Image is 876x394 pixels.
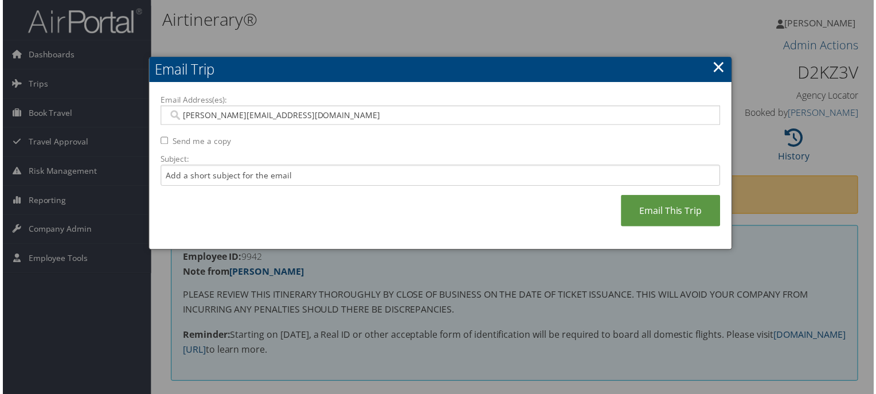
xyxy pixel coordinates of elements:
a: × [714,56,727,79]
label: Subject: [159,154,722,166]
label: Send me a copy [171,136,229,148]
label: Email Address(es): [159,95,722,106]
input: Email address (Separate multiple email addresses with commas) [166,110,714,122]
input: Add a short subject for the email [159,166,722,187]
a: Email This Trip [622,196,722,228]
h2: Email Trip [147,57,733,83]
